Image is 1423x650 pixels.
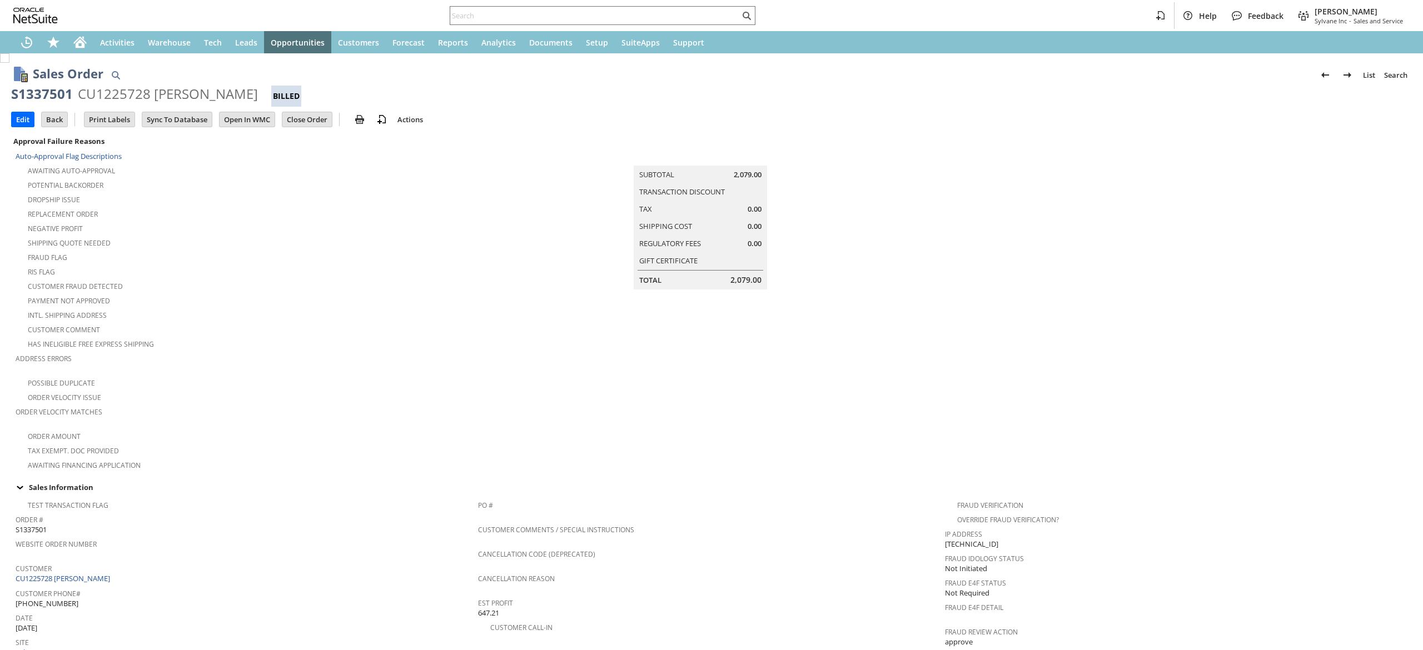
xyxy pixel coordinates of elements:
span: Not Initiated [945,563,987,574]
span: approve [945,637,973,647]
span: Leads [235,37,257,48]
a: Tax [639,204,652,214]
a: Warehouse [141,31,197,53]
a: Possible Duplicate [28,378,95,388]
span: 0.00 [748,221,762,232]
svg: Shortcuts [47,36,60,49]
svg: logo [13,8,58,23]
span: Support [673,37,704,48]
a: Forecast [386,31,431,53]
span: [TECHNICAL_ID] [945,539,998,549]
img: Previous [1318,68,1332,82]
a: Gift Certificate [639,256,698,266]
a: Fraud E4F Detail [945,603,1003,612]
a: Awaiting Financing Application [28,461,141,470]
span: Warehouse [148,37,191,48]
a: Tax Exempt. Doc Provided [28,446,119,456]
span: 2,079.00 [730,274,762,286]
a: Reports [431,31,475,53]
a: Actions [393,114,427,124]
a: Order Amount [28,432,81,441]
a: Fraud Flag [28,253,67,262]
span: Opportunities [271,37,325,48]
a: Awaiting Auto-Approval [28,166,115,176]
a: Fraud E4F Status [945,578,1006,588]
svg: Home [73,36,87,49]
h1: Sales Order [33,64,103,83]
a: Search [1380,66,1412,84]
input: Sync To Database [142,112,212,127]
span: [DATE] [16,623,37,633]
a: Customer Fraud Detected [28,282,123,291]
span: [PERSON_NAME] [1315,6,1403,17]
span: Not Required [945,588,989,598]
a: Cancellation Code (deprecated) [478,549,595,559]
a: Customers [331,31,386,53]
a: RIS flag [28,267,55,277]
a: Est Profit [478,598,513,608]
a: Order Velocity Matches [16,407,102,417]
span: Forecast [392,37,425,48]
a: Negative Profit [28,224,83,233]
span: 2,079.00 [734,169,762,180]
a: Support [666,31,711,53]
a: Fraud Idology Status [945,554,1024,563]
td: Sales Information [11,480,1412,494]
a: Tech [197,31,228,53]
span: [PHONE_NUMBER] [16,598,78,609]
a: Customer Phone# [16,589,81,598]
div: Sales Information [11,480,1407,494]
div: CU1225728 [PERSON_NAME] [78,85,258,103]
div: S1337501 [11,85,73,103]
a: Has Ineligible Free Express Shipping [28,339,154,349]
caption: Summary [634,148,767,166]
a: Regulatory Fees [639,238,701,248]
a: Payment not approved [28,296,110,306]
input: Search [450,9,740,22]
img: Next [1341,68,1354,82]
a: Recent Records [13,31,40,53]
span: Activities [100,37,135,48]
a: Fraud Verification [957,501,1023,510]
span: Customers [338,37,379,48]
a: Potential Backorder [28,181,103,190]
img: Quick Find [109,68,122,82]
a: Transaction Discount [639,187,725,197]
a: Setup [579,31,615,53]
input: Open In WMC [220,112,275,127]
img: print.svg [353,113,366,126]
a: Total [639,275,661,285]
a: Order # [16,515,43,524]
input: Back [42,112,67,127]
a: Customer Comments / Special Instructions [478,525,634,534]
a: Analytics [475,31,523,53]
a: SuiteApps [615,31,666,53]
a: List [1359,66,1380,84]
span: Documents [529,37,573,48]
span: S1337501 [16,524,47,535]
span: - [1349,17,1351,25]
span: Reports [438,37,468,48]
img: add-record.svg [375,113,389,126]
a: Home [67,31,93,53]
span: Tech [204,37,222,48]
span: Sylvane Inc [1315,17,1347,25]
input: Edit [12,112,34,127]
span: Feedback [1248,11,1283,21]
a: Cancellation Reason [478,574,555,583]
a: Test Transaction Flag [28,501,108,510]
a: Customer Call-in [490,623,553,632]
a: Replacement Order [28,209,98,219]
a: Shipping Quote Needed [28,238,111,248]
a: Leads [228,31,264,53]
a: Website Order Number [16,539,97,549]
span: Sales and Service [1354,17,1403,25]
span: Help [1199,11,1217,21]
span: Setup [586,37,608,48]
a: Site [16,638,29,647]
a: Auto-Approval Flag Descriptions [16,151,122,161]
svg: Search [740,9,753,22]
a: IP Address [945,529,982,539]
a: Customer [16,564,52,573]
div: Approval Failure Reasons [11,134,474,148]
